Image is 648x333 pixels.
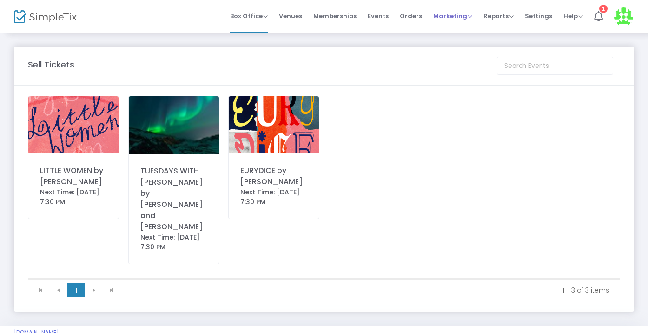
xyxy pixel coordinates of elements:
[28,279,620,279] div: Data table
[313,4,357,28] span: Memberships
[563,12,583,20] span: Help
[140,233,207,252] div: Next Time: [DATE] 7:30 PM
[67,283,85,297] span: Page 1
[28,96,119,153] img: 638899278392745295LittleWomen.png
[497,57,613,75] input: Search Events
[127,286,609,295] kendo-pager-info: 1 - 3 of 3 items
[229,96,319,153] img: Eurydice.png
[230,12,268,20] span: Box Office
[40,165,107,187] div: LITTLE WOMEN by [PERSON_NAME]
[483,12,514,20] span: Reports
[599,5,608,13] div: 1
[240,165,307,187] div: EURYDICE by [PERSON_NAME]
[433,12,472,20] span: Marketing
[140,166,207,233] div: TUESDAYS WITH [PERSON_NAME] by [PERSON_NAME] and [PERSON_NAME]
[279,4,302,28] span: Venues
[368,4,389,28] span: Events
[28,58,74,71] m-panel-title: Sell Tickets
[525,4,552,28] span: Settings
[400,4,422,28] span: Orders
[40,187,107,207] div: Next Time: [DATE] 7:30 PM
[129,96,219,154] img: img_lights.jpg
[240,187,307,207] div: Next Time: [DATE] 7:30 PM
